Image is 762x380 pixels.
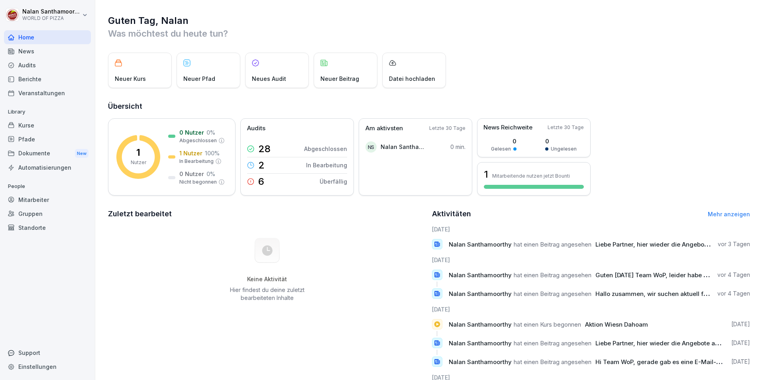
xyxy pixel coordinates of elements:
p: 28 [258,144,271,154]
p: Datei hochladen [389,74,435,83]
div: Support [4,346,91,360]
p: vor 4 Tagen [717,290,750,298]
a: Home [4,30,91,44]
p: In Bearbeitung [179,158,214,165]
p: Am aktivsten [365,124,403,133]
p: 2 [258,161,265,170]
a: Pfade [4,132,91,146]
p: Letzte 30 Tage [548,124,584,131]
p: News Reichweite [483,123,532,132]
p: 6 [258,177,264,186]
p: [DATE] [731,358,750,366]
a: Berichte [4,72,91,86]
p: Ungelesen [551,145,577,153]
a: Standorte [4,221,91,235]
h6: [DATE] [432,225,750,233]
p: Abgeschlossen [179,137,217,144]
p: Neuer Pfad [183,74,215,83]
p: 0 % [206,128,215,137]
p: [DATE] [731,339,750,347]
p: 0 [491,137,517,145]
p: Library [4,106,91,118]
a: Kurse [4,118,91,132]
p: WORLD OF PIZZA [22,16,81,21]
h6: [DATE] [432,256,750,264]
span: Nalan Santhamoorthy [449,271,512,279]
p: Neues Audit [252,74,286,83]
div: New [75,149,88,158]
span: hat einen Beitrag angesehen [514,241,591,248]
p: People [4,180,91,193]
span: Nalan Santhamoorthy [449,290,512,298]
a: Mehr anzeigen [708,211,750,217]
h2: Aktivitäten [432,208,471,219]
p: 0 Nutzer [179,170,204,178]
p: Gelesen [491,145,511,153]
p: [DATE] [731,320,750,328]
p: Letzte 30 Tage [429,125,465,132]
span: Nalan Santhamoorthy [449,358,512,366]
a: Mitarbeiter [4,193,91,207]
a: Veranstaltungen [4,86,91,100]
p: 0 % [206,170,215,178]
h2: Zuletzt bearbeitet [108,208,426,219]
p: 100 % [205,149,220,157]
p: Nicht begonnen [179,178,217,186]
h3: 1 [484,168,488,181]
p: Nutzer [131,159,146,166]
p: 1 Nutzer [179,149,202,157]
a: News [4,44,91,58]
p: 0 [545,137,577,145]
p: vor 4 Tagen [717,271,750,279]
h1: Guten Tag, Nalan [108,14,750,27]
h2: Übersicht [108,101,750,112]
a: Einstellungen [4,360,91,374]
span: Nalan Santhamoorthy [449,241,512,248]
p: vor 3 Tagen [718,240,750,248]
span: hat einen Kurs begonnen [514,321,581,328]
span: hat einen Beitrag angesehen [514,339,591,347]
a: Automatisierungen [4,161,91,174]
p: Überfällig [320,177,347,186]
p: Hier findest du deine zuletzt bearbeiteten Inhalte [227,286,307,302]
a: DokumenteNew [4,146,91,161]
h6: [DATE] [432,305,750,313]
span: Nalan Santhamoorthy [449,339,512,347]
span: hat einen Beitrag angesehen [514,271,591,279]
p: Abgeschlossen [304,145,347,153]
p: 0 min. [450,143,465,151]
span: Aktion Wiesn Dahoam [585,321,648,328]
span: Nalan Santhamoorthy [449,321,512,328]
p: Was möchtest du heute tun? [108,27,750,40]
p: 1 [136,148,140,157]
p: Nalan Santhamoorthy [381,143,426,151]
p: Mitarbeitende nutzen jetzt Bounti [492,173,570,179]
span: hat einen Beitrag angesehen [514,290,591,298]
p: Neuer Kurs [115,74,146,83]
span: hat einen Beitrag angesehen [514,358,591,366]
p: In Bearbeitung [306,161,347,169]
div: NS [365,141,377,153]
h5: Keine Aktivität [227,276,307,283]
p: Audits [247,124,265,133]
a: Gruppen [4,207,91,221]
a: Audits [4,58,91,72]
p: Nalan Santhamoorthy [22,8,81,15]
p: 0 Nutzer [179,128,204,137]
div: Dokumente [4,146,91,161]
p: Neuer Beitrag [320,74,359,83]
